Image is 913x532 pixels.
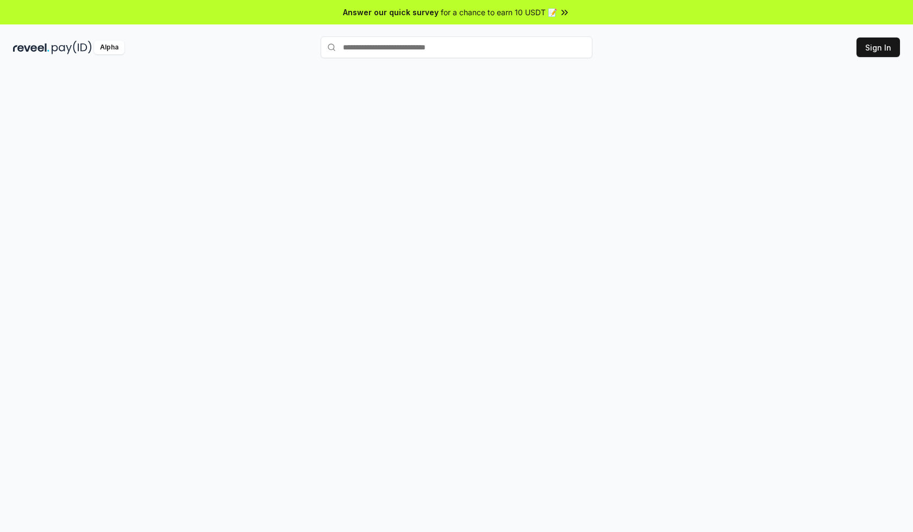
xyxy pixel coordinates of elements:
[94,41,124,54] div: Alpha
[441,7,557,18] span: for a chance to earn 10 USDT 📝
[343,7,439,18] span: Answer our quick survey
[52,41,92,54] img: pay_id
[13,41,49,54] img: reveel_dark
[856,37,900,57] button: Sign In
